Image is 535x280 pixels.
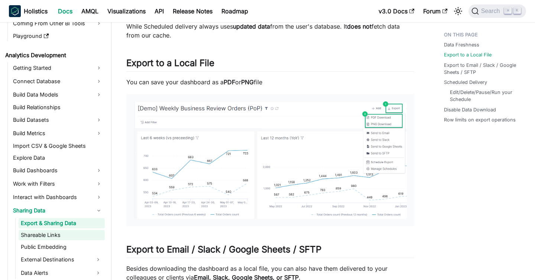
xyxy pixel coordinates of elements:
[444,51,492,58] a: Export to a Local File
[168,5,217,17] a: Release Notes
[11,102,105,113] a: Build Relationships
[9,5,48,17] a: HolisticsHolistics
[504,7,512,14] kbd: ⌘
[11,114,105,126] a: Build Datasets
[11,205,105,216] a: Sharing Data
[11,141,105,151] a: Import CSV & Google Sheets
[77,5,103,17] a: AMQL
[19,218,105,228] a: Export & Sharing Data
[11,75,105,87] a: Connect Database
[11,178,105,190] a: Work with Filters
[450,89,520,103] a: Edit/Delete/Pause/Run your Schedule
[11,165,105,176] a: Build Dashboards
[11,62,105,74] a: Getting Started
[241,78,254,86] strong: PNG
[91,254,105,266] button: Expand sidebar category 'External Destinations'
[9,5,21,17] img: Holistics
[11,153,105,163] a: Explore Data
[53,5,77,17] a: Docs
[11,191,105,203] a: Interact with Dashboards
[3,50,105,61] a: Analytics Development
[11,31,105,41] a: Playground
[479,8,505,14] span: Search
[419,5,452,17] a: Forum
[91,267,105,279] button: Expand sidebar category 'Data Alerts'
[468,4,526,18] button: Search (Command+K)
[452,5,464,17] button: Switch between dark and light mode (currently light mode)
[11,89,105,101] a: Build Data Models
[224,78,235,86] strong: PDF
[444,62,523,76] a: Export to Email / Slack / Google Sheets / SFTP
[19,242,105,252] a: Public Embedding
[150,5,168,17] a: API
[19,254,91,266] a: External Destinations
[126,22,414,40] p: While Scheduled delivery always uses from the user's database. It fetch data from our cache.
[444,116,516,123] a: Row limits on export operations
[19,230,105,240] a: Shareable Links
[444,106,496,113] a: Disable Data Download
[374,5,419,17] a: v3.0 Docs
[11,17,105,29] a: Coming From Other BI Tools
[19,267,91,279] a: Data Alerts
[233,23,270,30] strong: updated data
[444,41,479,48] a: Data Freshness
[217,5,253,17] a: Roadmap
[347,23,372,30] strong: does not
[513,7,521,14] kbd: K
[444,79,487,86] a: Scheduled Delivery
[103,5,150,17] a: Visualizations
[126,78,414,87] p: You can save your dashboard as a or file
[11,127,105,139] a: Build Metrics
[134,101,407,219] img: Adhoc Export Data
[24,7,48,16] b: Holistics
[126,244,414,258] h2: Export to Email / Slack / Google Sheets / SFTP
[126,58,414,72] h2: Export to a Local File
